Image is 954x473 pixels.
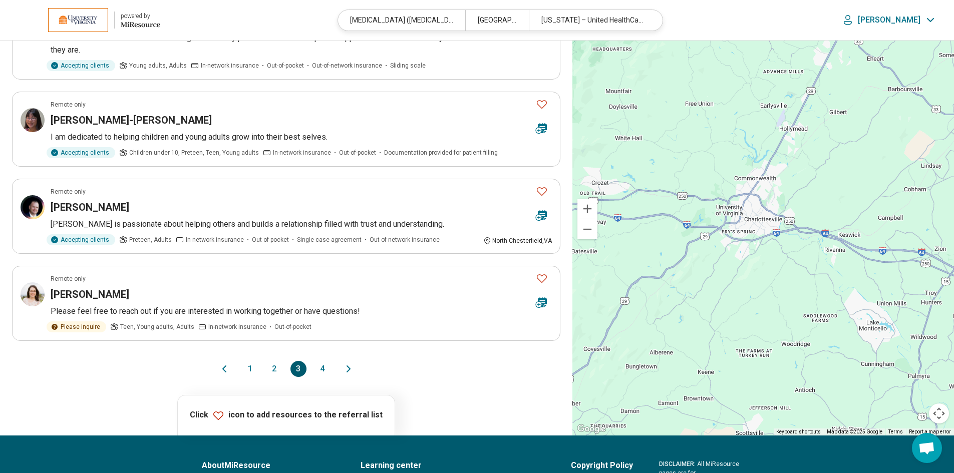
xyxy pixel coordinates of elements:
a: Open this area in Google Maps (opens a new window) [575,422,608,435]
span: DISCLAIMER [659,460,694,467]
button: Map camera controls [929,403,949,423]
button: Zoom in [577,199,597,219]
button: Keyboard shortcuts [776,428,821,435]
h3: [PERSON_NAME] [51,287,129,301]
button: 3 [290,361,306,377]
span: In-network insurance [208,322,266,331]
p: Please feel free to reach out if you are interested in working together or have questions! [51,305,552,317]
div: [MEDICAL_DATA] ([MEDICAL_DATA]) [338,10,465,31]
div: powered by [121,12,160,21]
div: Accepting clients [47,234,115,245]
p: Remote only [51,187,86,196]
button: Previous page [218,361,230,377]
span: Documentation provided for patient filling [384,148,498,157]
button: Favorite [532,181,552,202]
a: Report a map error [909,429,951,434]
button: Zoom out [577,219,597,239]
p: [PERSON_NAME] [858,15,920,25]
a: AboutMiResource [202,459,335,471]
span: Preteen, Adults [129,235,172,244]
button: 1 [242,361,258,377]
div: Accepting clients [47,147,115,158]
img: University of Virginia [48,8,108,32]
span: In-network insurance [186,235,244,244]
p: Remote only [51,100,86,109]
div: [GEOGRAPHIC_DATA], [GEOGRAPHIC_DATA] [465,10,529,31]
h3: [PERSON_NAME] [51,200,129,214]
div: Please inquire [47,321,106,332]
span: In-network insurance [201,61,259,70]
button: 2 [266,361,282,377]
div: North Chesterfield , VA [483,236,552,245]
p: [PERSON_NAME] is passionate about helping others and builds a relationship filled with trust and ... [51,218,552,230]
span: Out-of-pocket [339,148,376,157]
div: Accepting clients [47,60,115,71]
button: 4 [314,361,331,377]
span: Out-of-network insurance [312,61,382,70]
button: Favorite [532,268,552,289]
button: Next page [343,361,355,377]
p: Click icon to add resources to the referral list [190,409,383,421]
p: I welcome and affirm clients of all backgrounds in my practice. I use an interpretive approach to... [51,32,552,56]
span: Young adults, Adults [129,61,187,70]
p: Remote only [51,274,86,283]
div: [US_STATE] – United HealthCare [529,10,656,31]
p: I am dedicated to helping children and young adults grow into their best selves. [51,131,552,143]
a: University of Virginiapowered by [16,8,160,32]
a: Learning center [361,459,545,471]
span: Out-of-pocket [274,322,311,331]
span: Out-of-pocket [252,235,289,244]
span: Out-of-pocket [267,61,304,70]
div: Open chat [912,433,942,463]
button: Favorite [532,94,552,115]
span: Sliding scale [390,61,426,70]
a: Copyright Policy [571,459,633,471]
a: Terms (opens in new tab) [888,429,903,434]
span: Out-of-network insurance [370,235,440,244]
h3: [PERSON_NAME]-[PERSON_NAME] [51,113,212,127]
span: Single case agreement [297,235,362,244]
span: Children under 10, Preteen, Teen, Young adults [129,148,259,157]
span: In-network insurance [273,148,331,157]
span: Map data ©2025 Google [827,429,882,434]
img: Google [575,422,608,435]
span: Teen, Young adults, Adults [120,322,194,331]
